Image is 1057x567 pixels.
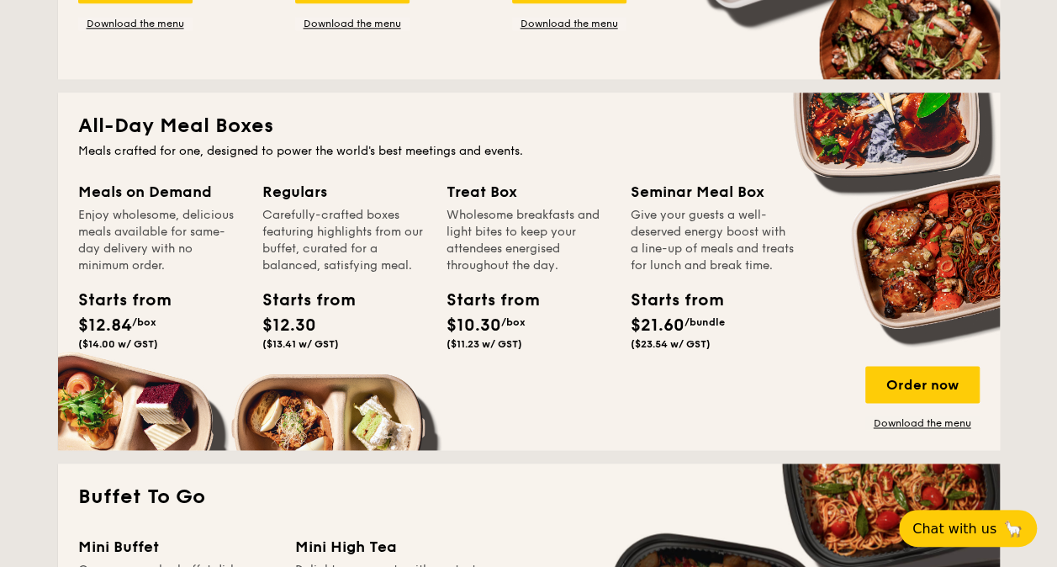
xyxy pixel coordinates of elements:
a: Download the menu [78,17,193,30]
div: Seminar Meal Box [631,180,795,204]
div: Starts from [78,288,154,313]
div: Regulars [262,180,426,204]
span: /box [132,316,156,328]
div: Give your guests a well-deserved energy boost with a line-up of meals and treats for lunch and br... [631,207,795,274]
div: Starts from [447,288,522,313]
div: Starts from [262,288,338,313]
span: ($11.23 w/ GST) [447,338,522,350]
span: $12.84 [78,315,132,336]
div: Treat Box [447,180,610,204]
div: Enjoy wholesome, delicious meals available for same-day delivery with no minimum order. [78,207,242,274]
div: Mini Buffet [78,534,275,558]
a: Download the menu [295,17,410,30]
span: 🦙 [1003,519,1023,538]
span: /bundle [684,316,725,328]
h2: Buffet To Go [78,484,980,511]
div: Starts from [631,288,706,313]
span: $12.30 [262,315,316,336]
div: Meals on Demand [78,180,242,204]
div: Carefully-crafted boxes featuring highlights from our buffet, curated for a balanced, satisfying ... [262,207,426,274]
span: Chat with us [912,521,996,537]
h2: All-Day Meal Boxes [78,113,980,140]
span: /box [501,316,526,328]
span: ($14.00 w/ GST) [78,338,158,350]
button: Chat with us🦙 [899,510,1037,547]
div: Meals crafted for one, designed to power the world's best meetings and events. [78,143,980,160]
a: Download the menu [512,17,626,30]
div: Wholesome breakfasts and light bites to keep your attendees energised throughout the day. [447,207,610,274]
div: Order now [865,366,980,403]
span: $10.30 [447,315,501,336]
div: Mini High Tea [295,534,492,558]
a: Download the menu [865,416,980,430]
span: $21.60 [631,315,684,336]
span: ($13.41 w/ GST) [262,338,339,350]
span: ($23.54 w/ GST) [631,338,711,350]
